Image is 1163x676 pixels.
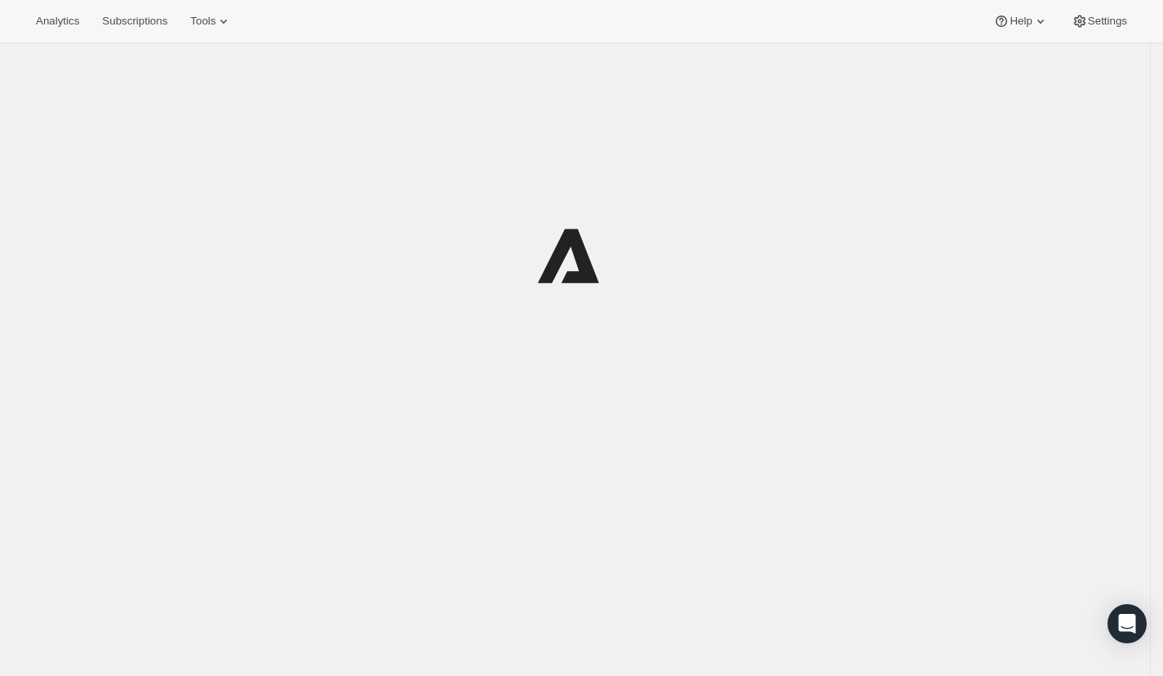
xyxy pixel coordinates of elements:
span: Settings [1088,15,1127,28]
button: Subscriptions [92,10,177,33]
span: Tools [190,15,215,28]
button: Tools [180,10,242,33]
span: Subscriptions [102,15,167,28]
div: Open Intercom Messenger [1108,604,1147,643]
span: Analytics [36,15,79,28]
span: Help [1010,15,1032,28]
button: Settings [1062,10,1137,33]
button: Analytics [26,10,89,33]
button: Help [983,10,1058,33]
